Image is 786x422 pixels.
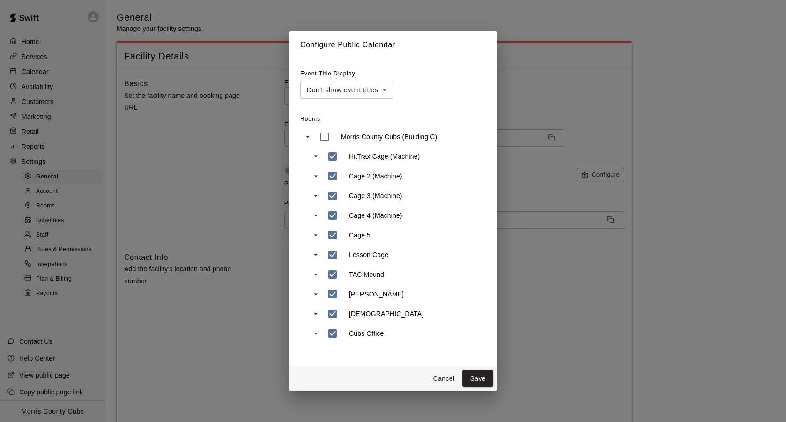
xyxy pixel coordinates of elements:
[349,171,402,181] p: Cage 2 (Machine)
[289,31,497,59] h2: Configure Public Calendar
[462,370,493,387] button: Save
[349,230,371,240] p: Cage 5
[349,329,384,338] p: Cubs Office
[349,309,423,318] p: [DEMOGRAPHIC_DATA]
[349,289,404,299] p: [PERSON_NAME]
[349,270,384,279] p: TAC Mound
[300,81,393,98] div: Don't show event titles
[300,116,320,122] span: Rooms
[300,127,486,343] ul: swift facility view
[349,152,420,161] p: HitTrax Cage (Machine)
[349,211,402,220] p: Cage 4 (Machine)
[300,70,356,77] span: Event Title Display
[349,191,402,200] p: Cage 3 (Machine)
[429,370,459,387] button: Cancel
[349,250,388,259] p: Lesson Cage
[341,132,437,141] p: Morris County Cubs (Building C)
